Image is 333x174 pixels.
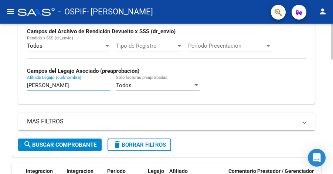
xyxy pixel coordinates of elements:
span: Todos [116,82,132,89]
div: Open Intercom Messenger [308,149,326,167]
mat-panel-title: MAS FILTROS [27,117,297,126]
mat-icon: person [318,7,327,16]
button: Buscar Comprobante [18,139,102,151]
span: - OSPIF [58,4,86,20]
strong: Campos del Archivo de Rendición Devuelto x SSS (dr_envio) [27,28,176,35]
mat-expansion-panel-header: MAS FILTROS [18,113,315,130]
span: Borrar Filtros [113,141,166,148]
span: Período Presentación [188,42,265,49]
button: Borrar Filtros [108,139,171,151]
span: Buscar Comprobante [23,141,96,148]
mat-icon: menu [6,7,15,16]
mat-icon: search [23,140,32,149]
span: Tipo de Registro [116,42,176,49]
span: Afiliado [169,168,188,174]
mat-icon: delete [113,140,122,149]
strong: Campos del Legajo Asociado (preaprobación) [27,68,139,74]
span: Comentario Prestador / Gerenciador [228,168,314,174]
span: Todos [27,42,43,49]
span: Legajo [148,168,164,174]
span: - [PERSON_NAME] [86,4,153,20]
